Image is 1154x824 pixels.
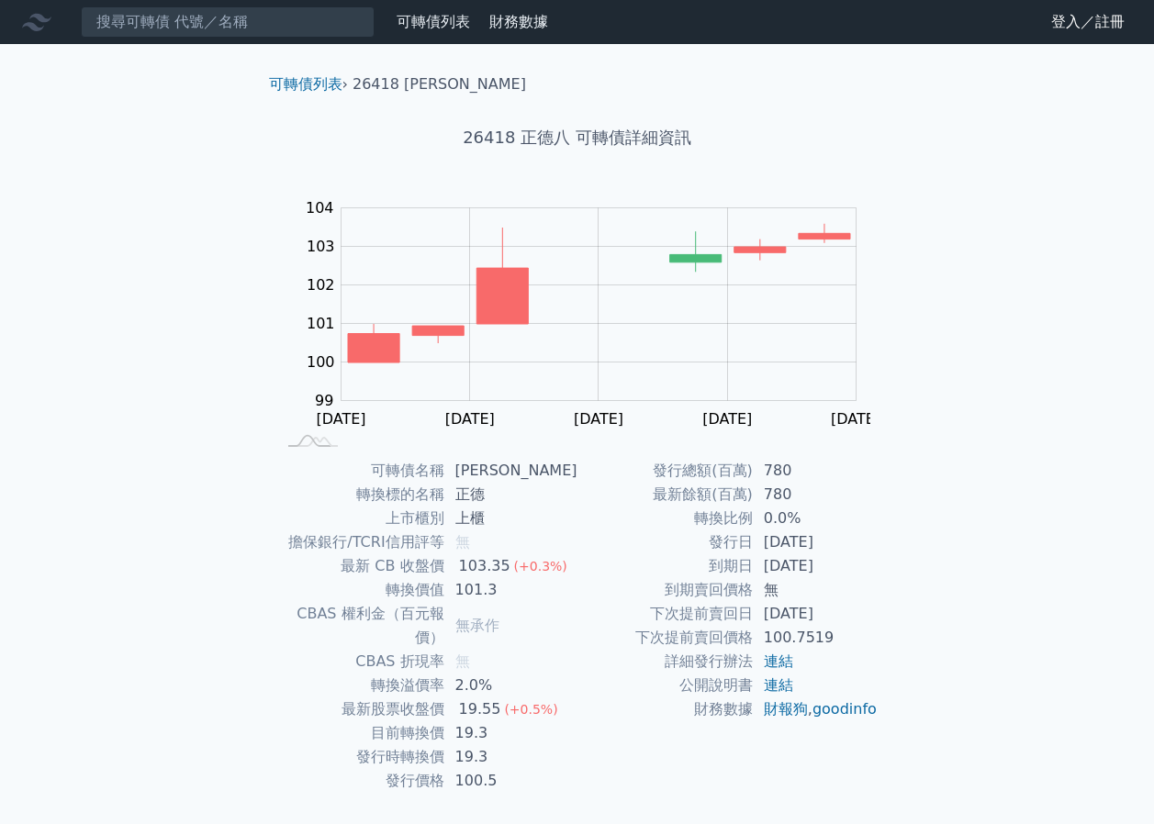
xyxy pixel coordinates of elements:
td: 最新 CB 收盤價 [276,554,444,578]
input: 搜尋可轉債 代號／名稱 [81,6,375,38]
td: 最新股票收盤價 [276,697,444,721]
tspan: [DATE] [445,410,495,428]
tspan: 102 [307,276,335,294]
td: 上櫃 [444,507,577,530]
td: 100.7519 [753,626,879,650]
td: 可轉債名稱 [276,459,444,483]
td: 最新餘額(百萬) [577,483,753,507]
td: 轉換價值 [276,578,444,602]
td: 擔保銀行/TCRI信用評等 [276,530,444,554]
div: 19.55 [455,697,505,721]
td: 財務數據 [577,697,753,721]
td: CBAS 權利金（百元報價） [276,602,444,650]
li: 26418 [PERSON_NAME] [353,73,526,95]
div: 103.35 [455,554,514,578]
a: 財務數據 [489,13,548,30]
td: [DATE] [753,554,879,578]
td: CBAS 折現率 [276,650,444,674]
td: 19.3 [444,721,577,745]
td: , [753,697,879,721]
tspan: [DATE] [831,410,880,428]
td: 101.3 [444,578,577,602]
td: 公開說明書 [577,674,753,697]
tspan: [DATE] [317,410,366,428]
tspan: 100 [307,353,335,371]
tspan: 103 [307,238,335,255]
span: (+0.5%) [504,702,557,717]
a: 可轉債列表 [397,13,470,30]
td: 無 [753,578,879,602]
td: [DATE] [753,530,879,554]
a: 連結 [764,676,793,694]
li: › [269,73,348,95]
a: 連結 [764,652,793,670]
td: 780 [753,483,879,507]
td: 發行時轉換價 [276,745,444,769]
a: 登入／註冊 [1036,7,1139,37]
span: 無 [455,652,470,670]
td: 轉換溢價率 [276,674,444,697]
td: 目前轉換價 [276,721,444,745]
tspan: [DATE] [702,410,752,428]
tspan: [DATE] [574,410,623,428]
td: 780 [753,459,879,483]
td: 到期賣回價格 [577,578,753,602]
td: 上市櫃別 [276,507,444,530]
tspan: 99 [315,392,333,409]
tspan: 104 [306,199,334,217]
td: 發行總額(百萬) [577,459,753,483]
span: 無 [455,533,470,551]
span: 無承作 [455,617,499,634]
td: 19.3 [444,745,577,769]
td: 詳細發行辦法 [577,650,753,674]
a: 財報狗 [764,700,808,718]
a: goodinfo [812,700,877,718]
g: Chart [297,199,884,428]
td: 下次提前賣回價格 [577,626,753,650]
td: [PERSON_NAME] [444,459,577,483]
td: 到期日 [577,554,753,578]
td: 發行日 [577,530,753,554]
td: 2.0% [444,674,577,697]
td: 正德 [444,483,577,507]
td: 發行價格 [276,769,444,793]
td: 轉換比例 [577,507,753,530]
a: 可轉債列表 [269,75,342,93]
g: Series [348,224,850,362]
td: 下次提前賣回日 [577,602,753,626]
tspan: 101 [307,315,335,332]
span: (+0.3%) [514,559,567,573]
td: 100.5 [444,769,577,793]
td: 0.0% [753,507,879,530]
td: 轉換標的名稱 [276,483,444,507]
h1: 26418 正德八 可轉債詳細資訊 [254,125,901,150]
td: [DATE] [753,602,879,626]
